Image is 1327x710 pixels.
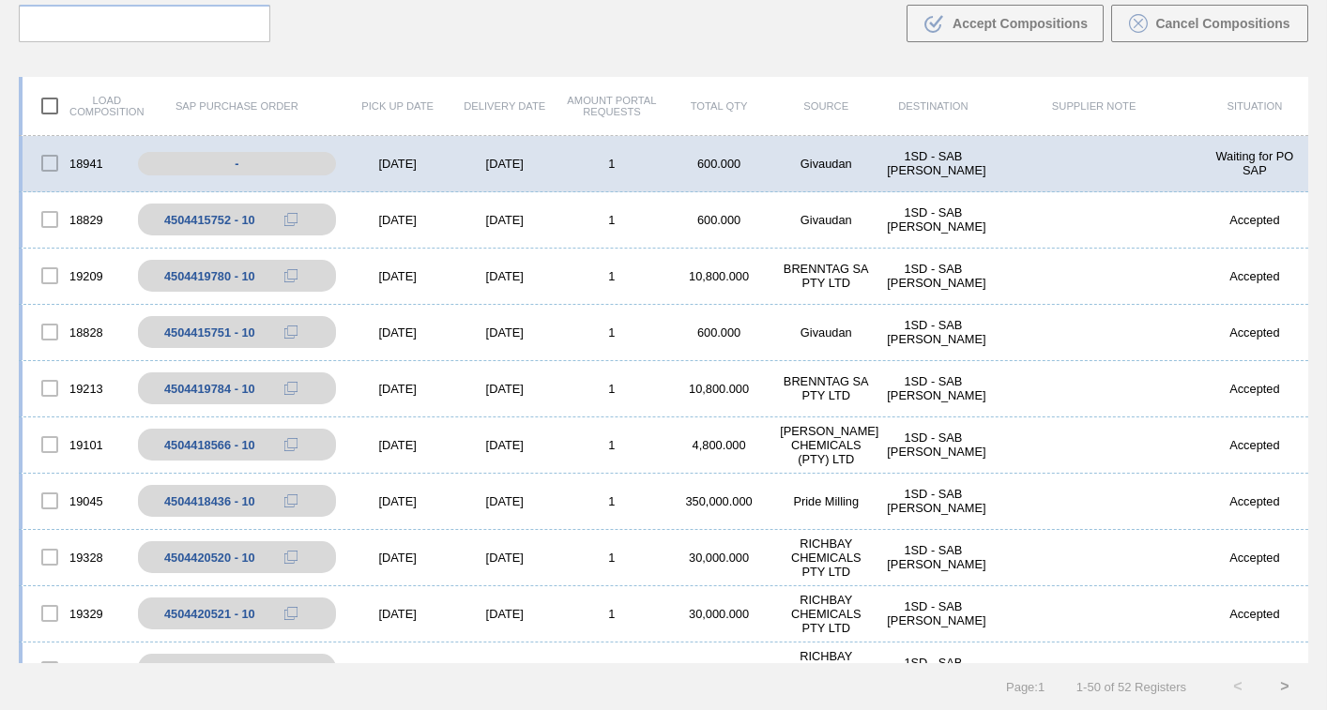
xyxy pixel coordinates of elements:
div: [DATE] [344,438,451,452]
div: 19213 [23,369,130,408]
div: 19045 [23,481,130,521]
div: 1 [558,157,665,171]
div: 4504418566 - 10 [164,438,255,452]
div: BRENNTAG SA PTY LTD [772,374,879,402]
div: 4504420521 - 10 [164,607,255,621]
div: 1SD - SAB Rosslyn Brewery [879,599,986,627]
div: Copy [272,602,310,625]
span: Accept Compositions [953,16,1088,31]
div: 600.000 [665,325,772,340]
div: 18828 [23,312,130,352]
div: 30,000.000 [665,551,772,565]
span: Page : 1 [1006,680,1045,694]
div: RICHBAY CHEMICALS PTY LTD [772,649,879,691]
div: Pride Milling [772,494,879,508]
div: Copy [272,321,310,343]
div: [DATE] [451,382,558,396]
div: [DATE] [344,269,451,283]
div: [DATE] [344,382,451,396]
div: 1SD - SAB Rosslyn Brewery [879,543,986,571]
div: [DATE] [344,325,451,340]
div: Copy [272,377,310,400]
div: 4504420520 - 10 [164,551,255,565]
button: Cancel Compositions [1111,5,1308,42]
div: [DATE] [451,438,558,452]
div: 10,800.000 [665,382,772,396]
div: 19330 [23,650,130,689]
div: SAP Purchase Order [130,100,343,112]
div: Accepted [1201,494,1308,508]
div: 19209 [23,256,130,295]
div: Supplier Note [986,100,1200,112]
div: 18829 [23,200,130,239]
div: Destination [879,100,986,112]
div: 4504419780 - 10 [164,269,255,283]
button: > [1261,663,1308,710]
div: 4504415751 - 10 [164,325,255,340]
div: Accepted [1201,213,1308,227]
div: Load composition [23,86,130,126]
div: BRENNTAG SA PTY LTD [772,262,879,290]
span: 1 - 50 of 52 Registers [1073,680,1186,694]
div: 4504415752 - 10 [164,213,255,227]
div: 18941 [23,144,130,183]
div: Copy [272,490,310,512]
div: 1SD - SAB Rosslyn Brewery [879,374,986,402]
div: [DATE] [344,607,451,621]
div: 1 [558,607,665,621]
div: 1SD - SAB Rosslyn Brewery [879,431,986,459]
div: Accepted [1201,382,1308,396]
div: Givaudan [772,157,879,171]
div: 1 [558,382,665,396]
div: 1SD - SAB Rosslyn Brewery [879,262,986,290]
button: Accept Compositions [907,5,1104,42]
div: [DATE] [344,494,451,508]
div: 600.000 [665,157,772,171]
div: 4504419784 - 10 [164,382,255,396]
div: Total Qty [665,100,772,112]
div: RICHBAY CHEMICALS PTY LTD [772,536,879,579]
div: Copy [272,433,310,456]
div: Accepted [1201,551,1308,565]
div: Copy [272,264,310,287]
div: Accepted [1201,269,1308,283]
div: 1SD - SAB Rosslyn Brewery [879,656,986,684]
div: [DATE] [451,494,558,508]
div: Copy [272,658,310,681]
div: 1 [558,269,665,283]
div: Waiting for PO SAP [1201,149,1308,177]
div: 1 [558,213,665,227]
div: 1SD - SAB Rosslyn Brewery [879,149,986,177]
div: 30,000.000 [665,607,772,621]
div: [DATE] [451,269,558,283]
div: 4,800.000 [665,438,772,452]
span: Cancel Compositions [1155,16,1289,31]
div: [DATE] [451,551,558,565]
div: Accepted [1201,325,1308,340]
div: [DATE] [344,551,451,565]
div: 600.000 [665,213,772,227]
div: RICHBAY CHEMICALS PTY LTD [772,593,879,635]
div: Pick up Date [344,100,451,112]
div: 10,800.000 [665,269,772,283]
div: 4504418436 - 10 [164,494,255,508]
div: 1 [558,551,665,565]
div: [DATE] [344,157,451,171]
div: Delivery Date [451,100,558,112]
div: [DATE] [451,607,558,621]
div: Situation [1201,100,1308,112]
div: 1SD - SAB Rosslyn Brewery [879,318,986,346]
div: Accepted [1201,607,1308,621]
div: 1SD - SAB Rosslyn Brewery [879,487,986,515]
div: Copy [272,208,310,231]
div: Amount Portal Requests [558,95,665,117]
div: Copy [272,546,310,568]
div: Givaudan [772,325,879,340]
div: 1 [558,325,665,340]
div: Source [772,100,879,112]
div: 19329 [23,594,130,633]
div: [DATE] [451,213,558,227]
div: 1 [558,438,665,452]
div: [DATE] [451,325,558,340]
div: Accepted [1201,438,1308,452]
